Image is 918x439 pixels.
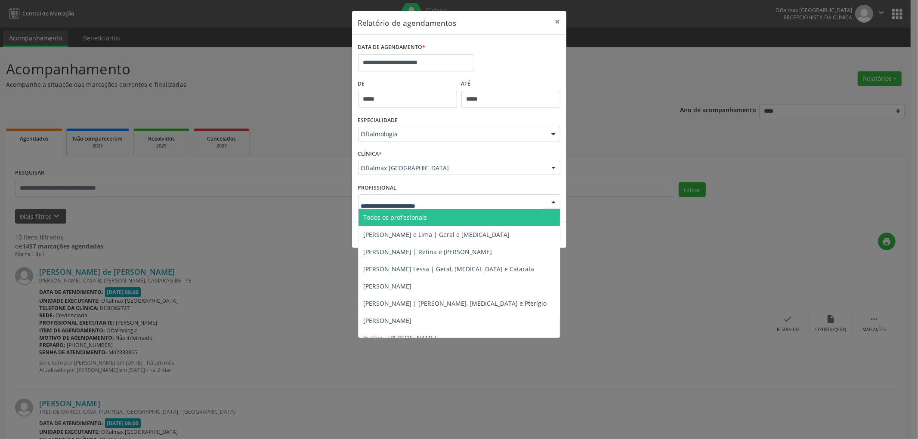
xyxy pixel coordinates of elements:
span: [PERSON_NAME] | [PERSON_NAME], [MEDICAL_DATA] e Pterígio [364,299,547,307]
label: PROFISSIONAL [358,181,397,194]
span: [PERSON_NAME] [364,282,412,290]
button: Close [549,11,566,32]
label: ATÉ [461,77,560,91]
span: [PERSON_NAME] e Lima | Geral e [MEDICAL_DATA] [364,230,510,239]
span: Oftalmax [GEOGRAPHIC_DATA] [361,164,543,172]
span: [PERSON_NAME] [364,316,412,325]
span: Oftalmologia [361,130,543,138]
label: DATA DE AGENDAMENTO [358,41,426,54]
h5: Relatório de agendamentos [358,17,457,28]
label: ESPECIALIDADE [358,114,398,127]
span: Todos os profissionais [364,213,427,221]
span: [PERSON_NAME] Lessa | Geral, [MEDICAL_DATA] e Catarata [364,265,535,273]
span: [PERSON_NAME] | Retina e [PERSON_NAME] [364,248,492,256]
label: De [358,77,457,91]
label: CLÍNICA [358,147,382,161]
span: Inativa - [PERSON_NAME] [364,334,437,342]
